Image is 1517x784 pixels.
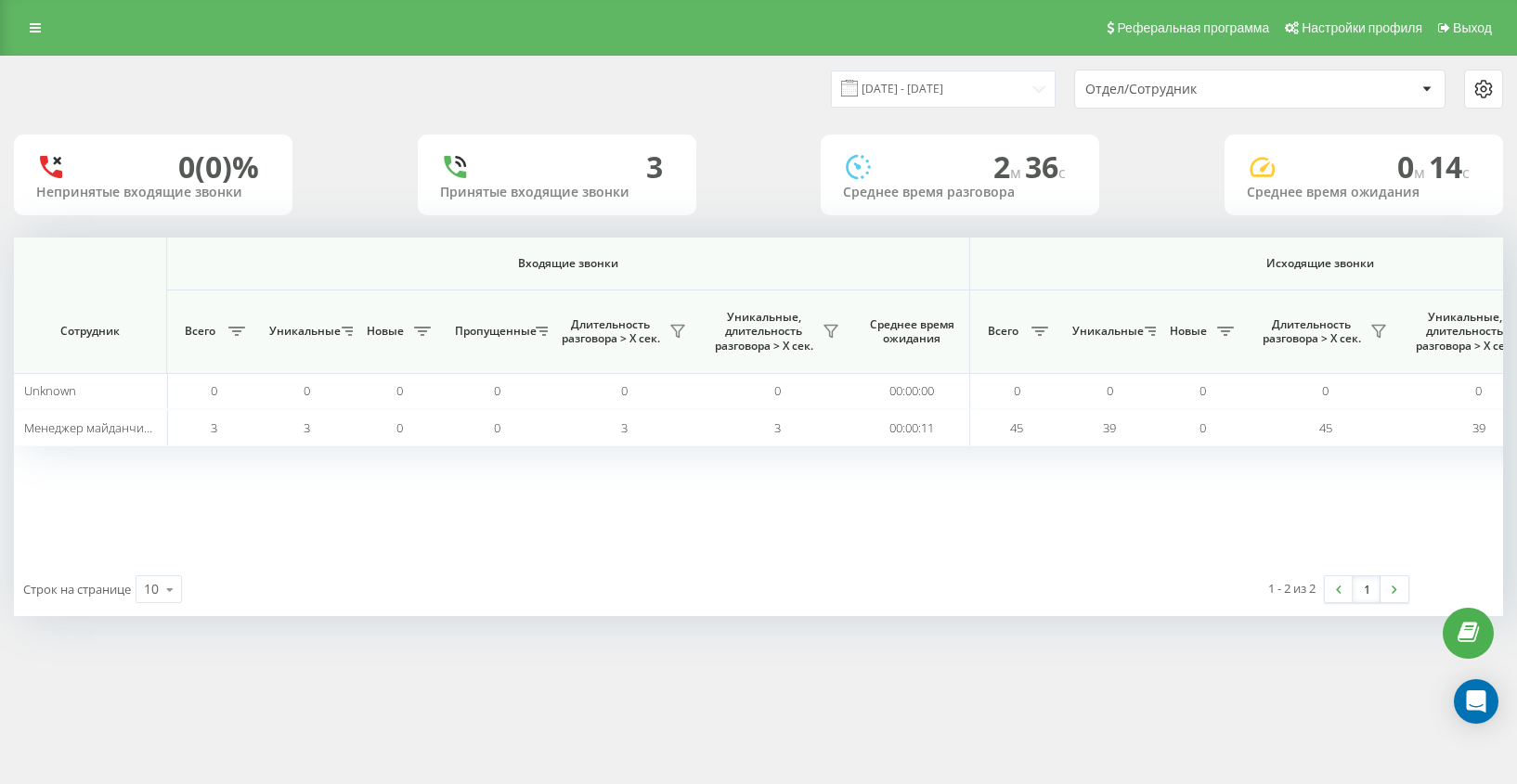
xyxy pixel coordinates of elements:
[993,147,1025,186] span: 2
[494,419,500,436] span: 0
[1085,82,1307,97] div: Отдел/Сотрудник
[36,185,270,200] div: Непринятые входящие звонки
[304,382,310,399] span: 0
[1429,147,1470,186] span: 14
[362,324,408,339] span: Новые
[494,382,500,399] span: 0
[455,324,530,339] span: Пропущенные
[1010,162,1025,183] span: м
[1454,679,1498,724] div: Open Intercom Messenger
[211,382,217,399] span: 0
[646,149,663,185] div: 3
[1025,147,1066,186] span: 36
[774,419,781,436] span: 3
[1258,317,1365,346] span: Длительность разговора > Х сек.
[269,324,336,339] span: Уникальные
[215,256,921,271] span: Входящие звонки
[1353,576,1381,602] a: 1
[1103,419,1116,436] span: 39
[1010,419,1023,436] span: 45
[1058,162,1066,183] span: c
[1268,579,1316,598] div: 1 - 2 из 2
[1414,162,1429,183] span: м
[621,419,628,436] span: 3
[1302,20,1422,35] span: Настройки профиля
[1322,382,1329,399] span: 0
[710,310,817,353] span: Уникальные, длительность разговора > Х сек.
[843,185,1077,200] div: Среднее время разговора
[854,373,970,409] td: 00:00:00
[621,382,628,399] span: 0
[1462,162,1470,183] span: c
[30,324,150,339] span: Сотрудник
[396,419,403,436] span: 0
[24,419,158,436] span: Менеджер майданчик II
[868,317,955,346] span: Среднее время ожидания
[396,382,403,399] span: 0
[178,149,259,185] div: 0 (0)%
[440,185,674,200] div: Принятые входящие звонки
[1319,419,1332,436] span: 45
[1117,20,1269,35] span: Реферальная программа
[1472,419,1485,436] span: 39
[1072,324,1139,339] span: Уникальные
[979,324,1026,339] span: Всего
[304,419,310,436] span: 3
[854,409,970,445] td: 00:00:11
[1475,382,1482,399] span: 0
[1014,382,1020,399] span: 0
[176,324,223,339] span: Всего
[1397,147,1429,186] span: 0
[1165,324,1212,339] span: Новые
[24,382,76,399] span: Unknown
[23,581,131,598] span: Строк на странице
[557,317,664,346] span: Длительность разговора > Х сек.
[1107,382,1113,399] span: 0
[1453,20,1492,35] span: Выход
[1199,382,1206,399] span: 0
[144,580,159,598] div: 10
[1199,419,1206,436] span: 0
[211,419,217,436] span: 3
[1247,185,1481,200] div: Среднее время ожидания
[774,382,781,399] span: 0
